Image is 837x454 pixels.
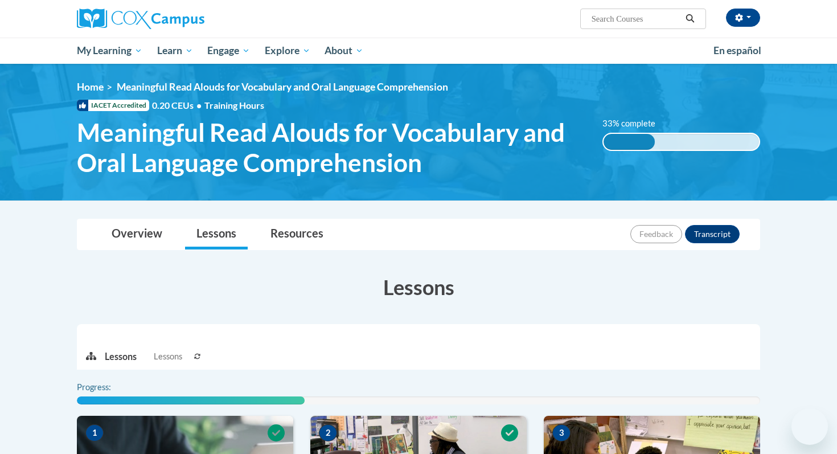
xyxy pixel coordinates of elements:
[117,81,448,93] span: Meaningful Read Alouds for Vocabulary and Oral Language Comprehension
[85,424,104,441] span: 1
[77,9,293,29] a: Cox Campus
[105,350,137,363] p: Lessons
[685,225,740,243] button: Transcript
[259,219,335,250] a: Resources
[319,424,337,441] span: 2
[77,100,149,111] span: IACET Accredited
[791,408,828,445] iframe: Button to launch messaging window
[77,117,585,178] span: Meaningful Read Alouds for Vocabulary and Oral Language Comprehension
[207,44,250,58] span: Engage
[77,273,760,301] h3: Lessons
[204,100,264,111] span: Training Hours
[77,9,204,29] img: Cox Campus
[552,424,571,441] span: 3
[706,39,769,63] a: En español
[265,44,310,58] span: Explore
[590,12,682,26] input: Search Courses
[713,44,761,56] span: En español
[157,44,193,58] span: Learn
[682,12,699,26] button: Search
[602,117,668,130] label: 33% complete
[150,38,200,64] a: Learn
[69,38,150,64] a: My Learning
[154,350,182,363] span: Lessons
[60,38,777,64] div: Main menu
[200,38,257,64] a: Engage
[604,134,655,150] div: 33% complete
[325,44,363,58] span: About
[185,219,248,250] a: Lessons
[77,44,142,58] span: My Learning
[318,38,371,64] a: About
[630,225,682,243] button: Feedback
[196,100,202,111] span: •
[77,381,142,394] label: Progress:
[257,38,318,64] a: Explore
[77,81,104,93] a: Home
[152,99,204,112] span: 0.20 CEUs
[100,219,174,250] a: Overview
[726,9,760,27] button: Account Settings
